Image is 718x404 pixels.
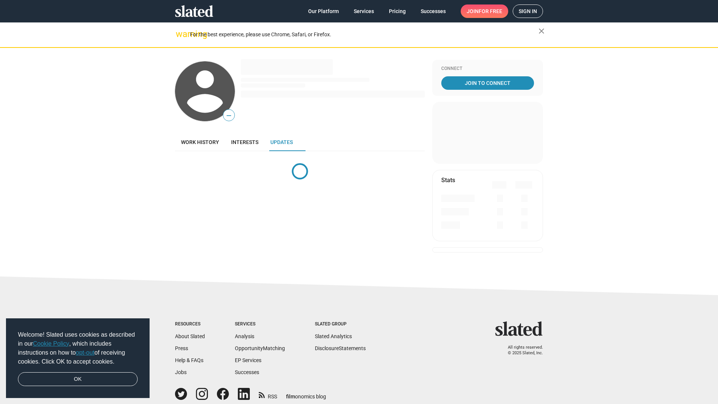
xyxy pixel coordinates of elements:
a: Successes [235,369,259,375]
span: Work history [181,139,219,145]
a: Updates [264,133,299,151]
a: opt-out [76,349,95,356]
a: Successes [415,4,452,18]
a: Help & FAQs [175,357,203,363]
a: Interests [225,133,264,151]
span: Welcome! Slated uses cookies as described in our , which includes instructions on how to of recei... [18,330,138,366]
a: EP Services [235,357,261,363]
a: Cookie Policy [33,340,69,347]
div: For the best experience, please use Chrome, Safari, or Firefox. [190,30,538,40]
div: Connect [441,66,534,72]
div: Slated Group [315,321,366,327]
div: cookieconsent [6,318,150,398]
div: Resources [175,321,205,327]
p: All rights reserved. © 2025 Slated, Inc. [500,345,543,356]
span: Updates [270,139,293,145]
span: for free [479,4,502,18]
a: Services [348,4,380,18]
span: Join To Connect [443,76,533,90]
a: Analysis [235,333,254,339]
a: Join To Connect [441,76,534,90]
a: About Slated [175,333,205,339]
a: DisclosureStatements [315,345,366,351]
span: Our Platform [308,4,339,18]
mat-icon: warning [176,30,185,39]
div: Services [235,321,285,327]
a: RSS [259,389,277,400]
a: filmonomics blog [286,387,326,400]
span: Join [467,4,502,18]
span: Pricing [389,4,406,18]
a: OpportunityMatching [235,345,285,351]
span: Services [354,4,374,18]
a: Press [175,345,188,351]
a: Our Platform [302,4,345,18]
mat-icon: close [537,27,546,36]
span: Successes [421,4,446,18]
span: film [286,394,295,400]
a: Joinfor free [461,4,508,18]
a: dismiss cookie message [18,372,138,386]
mat-card-title: Stats [441,176,455,184]
span: Interests [231,139,258,145]
span: — [223,111,234,120]
a: Pricing [383,4,412,18]
a: Sign in [513,4,543,18]
a: Jobs [175,369,187,375]
a: Slated Analytics [315,333,352,339]
span: Sign in [519,5,537,18]
a: Work history [175,133,225,151]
